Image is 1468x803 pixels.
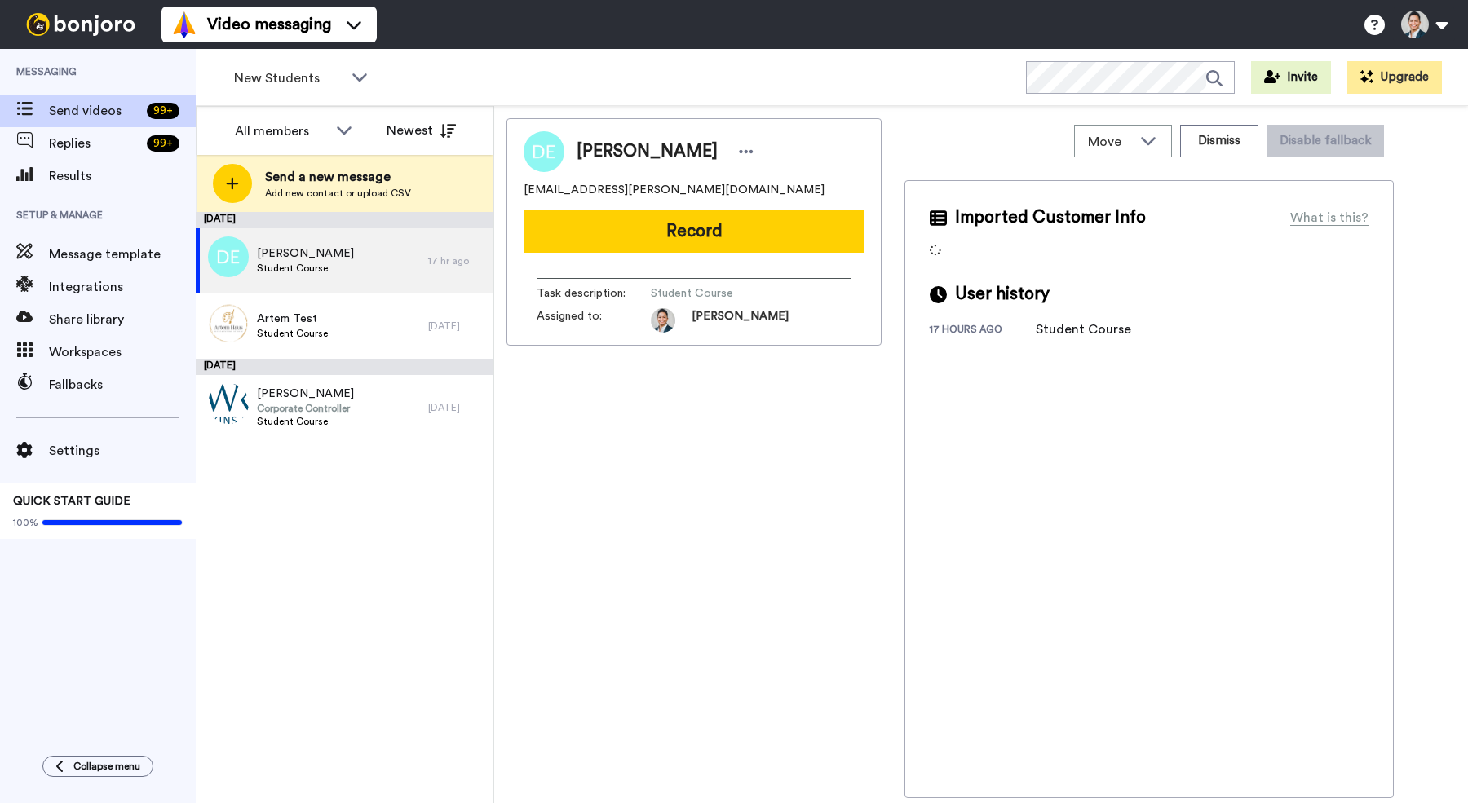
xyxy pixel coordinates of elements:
[692,308,789,333] span: [PERSON_NAME]
[257,415,354,428] span: Student Course
[49,166,196,186] span: Results
[49,342,196,362] span: Workspaces
[524,131,564,172] img: Image of Danielle Ettinger
[651,308,675,333] img: 20f07c3e-5f8b-476a-8b87-82e97212bbef-1550183619.jpg
[49,310,196,329] span: Share library
[13,516,38,529] span: 100%
[374,114,468,147] button: Newest
[196,359,493,375] div: [DATE]
[1088,132,1132,152] span: Move
[257,262,354,275] span: Student Course
[257,245,354,262] span: [PERSON_NAME]
[1251,61,1331,94] button: Invite
[49,101,140,121] span: Send videos
[235,121,328,141] div: All members
[257,311,328,327] span: Artem Test
[651,285,806,302] span: Student Course
[428,254,485,267] div: 17 hr ago
[524,182,825,198] span: [EMAIL_ADDRESS][PERSON_NAME][DOMAIN_NAME]
[524,210,864,253] button: Record
[208,383,249,424] img: 866edbef-c903-4570-8728-a7e386d38161.png
[147,135,179,152] div: 99 +
[42,756,153,777] button: Collapse menu
[955,205,1146,230] span: Imported Customer Info
[207,13,331,36] span: Video messaging
[49,277,196,297] span: Integrations
[234,68,343,88] span: New Students
[49,375,196,395] span: Fallbacks
[257,402,354,415] span: Corporate Controller
[930,323,1036,339] div: 17 hours ago
[537,308,651,333] span: Assigned to:
[147,103,179,119] div: 99 +
[1267,125,1384,157] button: Disable fallback
[73,760,140,773] span: Collapse menu
[20,13,142,36] img: bj-logo-header-white.svg
[265,167,411,187] span: Send a new message
[955,282,1050,307] span: User history
[171,11,197,38] img: vm-color.svg
[196,212,493,228] div: [DATE]
[13,496,130,507] span: QUICK START GUIDE
[1290,208,1369,227] div: What is this?
[257,386,354,402] span: [PERSON_NAME]
[537,285,651,302] span: Task description :
[49,245,196,264] span: Message template
[208,236,249,277] img: de.png
[208,302,249,342] img: 3585b7c9-f960-4c2a-9e62-ccedda22b1b7.png
[49,134,140,153] span: Replies
[1347,61,1442,94] button: Upgrade
[1180,125,1258,157] button: Dismiss
[428,401,485,414] div: [DATE]
[1036,320,1131,339] div: Student Course
[257,327,328,340] span: Student Course
[49,441,196,461] span: Settings
[428,320,485,333] div: [DATE]
[577,139,718,164] span: [PERSON_NAME]
[265,187,411,200] span: Add new contact or upload CSV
